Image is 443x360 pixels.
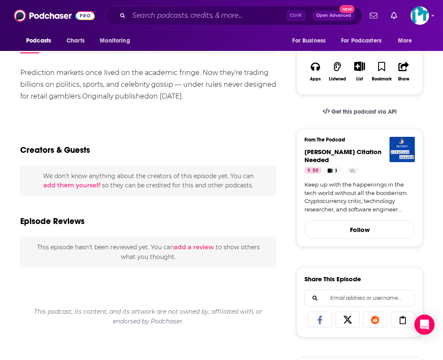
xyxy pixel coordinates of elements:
[43,172,254,189] span: We don't know anything about the creators of this episode yet . You can so they can be credited f...
[304,148,382,164] span: [PERSON_NAME] Citation Needed
[20,67,276,102] div: Prediction markets once lived on the academic fringe. Now they’re trading billions on politics, s...
[335,167,337,175] span: 3
[20,301,276,332] div: This podcast, its content, and its artwork are not owned by, affiliated with, or endorsed by Podc...
[356,76,363,82] div: List
[324,167,341,174] a: 3
[14,8,95,24] img: Podchaser - Follow, Share and Rate Podcasts
[390,137,415,162] img: Molly White's Citation Needed
[312,290,408,306] input: Email address or username...
[414,315,435,335] div: Open Intercom Messenger
[43,182,100,189] button: add them yourself
[304,137,408,143] h3: From The Podcast
[387,8,400,23] a: Show notifications dropdown
[304,148,382,164] a: Molly White's Citation Needed
[398,35,412,47] span: More
[308,312,332,328] a: Share on Facebook
[372,77,392,82] div: Bookmark
[61,33,90,49] a: Charts
[363,312,387,328] a: Share on Reddit
[411,6,429,25] button: Show profile menu
[312,167,318,175] span: 59
[336,33,394,49] button: open menu
[100,35,130,47] span: Monitoring
[341,35,382,47] span: For Podcasters
[310,77,321,82] div: Apps
[329,77,346,82] div: Listened
[26,35,51,47] span: Podcasts
[398,77,409,82] div: Share
[286,33,336,49] button: open menu
[331,108,397,115] span: Get this podcast via API
[371,56,392,87] button: Bookmark
[292,35,326,47] span: For Business
[392,33,423,49] button: open menu
[129,9,286,22] input: Search podcasts, credits, & more...
[304,290,415,307] div: Search followers
[349,56,371,87] div: Show More ButtonList
[312,11,355,21] button: Open AdvancedNew
[286,10,306,21] span: Ctrl K
[336,312,360,328] a: Share on X/Twitter
[37,243,260,260] span: This episode hasn't been reviewed yet. You can to show others what you thought.
[304,220,415,239] button: Follow
[316,101,403,122] a: Get this podcast via API
[20,145,90,155] h2: Creators & Guests
[174,243,214,252] button: add a review
[366,8,381,23] a: Show notifications dropdown
[106,6,362,25] div: Search podcasts, credits, & more...
[304,275,361,283] h3: Share This Episode
[316,13,351,18] span: Open Advanced
[326,56,348,87] button: Listened
[82,92,149,100] a: Originally published
[391,312,415,328] a: Copy Link
[20,33,62,49] button: open menu
[20,216,85,227] h3: Episode Reviews
[94,33,141,49] button: open menu
[67,35,85,47] span: Charts
[411,6,429,25] img: User Profile
[339,5,355,13] span: New
[304,167,322,174] a: 59
[393,56,415,87] button: Share
[304,181,415,213] a: Keep up with the happenings in the tech world without all the boosterism. Cryptocurrency critic, ...
[411,6,429,25] span: Logged in as Predictitpress
[351,61,368,71] button: Show More Button
[304,56,326,87] button: Apps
